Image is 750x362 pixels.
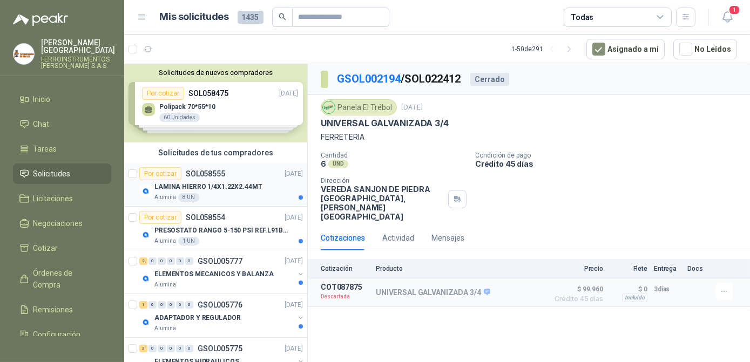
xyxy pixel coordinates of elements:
[571,11,593,23] div: Todas
[13,263,111,295] a: Órdenes de Compra
[154,324,176,333] p: Alumina
[167,257,175,265] div: 0
[13,139,111,159] a: Tareas
[337,71,462,87] p: / SOL022412
[33,193,73,204] span: Licitaciones
[33,118,50,130] span: Chat
[33,267,101,291] span: Órdenes de Compra
[586,39,665,59] button: Asignado a mi
[33,143,57,155] span: Tareas
[431,232,464,244] div: Mensajes
[198,301,242,309] p: GSOL005776
[154,281,176,289] p: Alumina
[285,300,303,310] p: [DATE]
[475,152,746,159] p: Condición de pago
[124,163,307,207] a: Por cotizarSOL058555[DATE] Company LogoLAMINA HIERRO 1/4X1.22X2.44MTAlumina8 UN
[382,232,414,244] div: Actividad
[13,13,68,26] img: Logo peakr
[139,272,152,285] img: Company Logo
[158,257,166,265] div: 0
[139,257,147,265] div: 2
[198,345,242,352] p: GSOL005775
[549,283,603,296] span: $ 99.960
[323,101,335,113] img: Company Logo
[610,283,647,296] p: $ 0
[41,56,115,69] p: FERROINSTRUMENTOS [PERSON_NAME] S.A.S.
[139,316,152,329] img: Company Logo
[41,39,115,54] p: [PERSON_NAME] [GEOGRAPHIC_DATA]
[718,8,737,27] button: 1
[185,257,193,265] div: 0
[33,93,51,105] span: Inicio
[238,11,263,24] span: 1435
[129,69,303,77] button: Solicitudes de nuevos compradores
[154,313,240,323] p: ADAPTADOR Y REGULADOR
[321,177,444,185] p: Dirección
[167,345,175,352] div: 0
[13,213,111,234] a: Negociaciones
[321,159,326,168] p: 6
[160,9,229,25] h1: Mis solicitudes
[687,265,709,272] p: Docs
[185,301,193,309] div: 0
[13,114,111,134] a: Chat
[13,44,34,64] img: Company Logo
[33,242,58,254] span: Cotizar
[475,159,746,168] p: Crédito 45 días
[13,163,111,184] a: Solicitudes
[549,296,603,302] span: Crédito 45 días
[124,64,307,142] div: Solicitudes de nuevos compradoresPor cotizarSOL058475[DATE] Polipack 70*55*1060 UnidadesPor cotiz...
[33,168,71,180] span: Solicitudes
[154,237,176,245] p: Alumina
[139,228,152,241] img: Company Logo
[321,118,449,129] p: UNIVERSAL GALVANIZADA 3/4
[185,345,193,352] div: 0
[13,238,111,258] a: Cotizar
[511,40,578,58] div: 1 - 50 de 291
[33,329,81,340] span: Configuración
[321,283,369,291] p: COT087875
[154,182,262,192] p: LAMINA HIERRO 1/4X1.22X2.44MT
[154,193,176,202] p: Alumina
[186,214,225,221] p: SOL058554
[139,211,181,224] div: Por cotizar
[139,255,305,289] a: 2 0 0 0 0 0 GSOL005777[DATE] Company LogoELEMENTOS MECANICOS Y BALANZAAlumina
[401,103,423,113] p: [DATE]
[176,257,184,265] div: 0
[148,301,157,309] div: 0
[148,257,157,265] div: 0
[728,5,740,15] span: 1
[285,256,303,267] p: [DATE]
[154,226,289,236] p: PRESOSTATO RANGO 5-150 PSI REF.L91B-1050
[139,298,305,333] a: 1 0 0 0 0 0 GSOL005776[DATE] Company LogoADAPTADOR Y REGULADORAlumina
[321,232,365,244] div: Cotizaciones
[198,257,242,265] p: GSOL005777
[167,301,175,309] div: 0
[13,89,111,110] a: Inicio
[321,291,369,302] p: Descartada
[549,265,603,272] p: Precio
[376,288,490,298] p: UNIVERSAL GALVANIZADA 3/4
[176,301,184,309] div: 0
[321,99,397,115] div: Panela El Trébol
[13,324,111,345] a: Configuración
[178,193,199,202] div: 8 UN
[13,299,111,320] a: Remisiones
[139,185,152,197] img: Company Logo
[13,188,111,209] a: Licitaciones
[154,269,274,279] p: ELEMENTOS MECANICOS Y BALANZA
[124,142,307,163] div: Solicitudes de tus compradores
[285,213,303,223] p: [DATE]
[33,304,73,316] span: Remisiones
[33,217,83,229] span: Negociaciones
[148,345,157,352] div: 0
[321,265,369,272] p: Cotización
[376,265,543,272] p: Producto
[139,345,147,352] div: 3
[139,301,147,309] div: 1
[124,207,307,250] a: Por cotizarSOL058554[DATE] Company LogoPRESOSTATO RANGO 5-150 PSI REF.L91B-1050Alumina1 UN
[328,160,348,168] div: UND
[186,170,225,177] p: SOL058555
[337,72,401,85] a: GSOL002194
[470,73,509,86] div: Cerrado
